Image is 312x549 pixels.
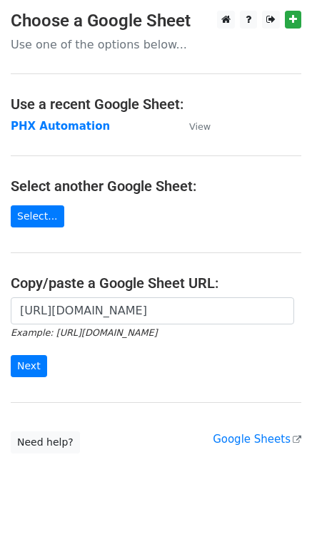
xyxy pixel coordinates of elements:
a: Select... [11,205,64,227]
small: Example: [URL][DOMAIN_NAME] [11,327,157,338]
iframe: Chat Widget [241,481,312,549]
input: Paste your Google Sheet URL here [11,297,294,324]
p: Use one of the options below... [11,37,301,52]
h3: Choose a Google Sheet [11,11,301,31]
h4: Copy/paste a Google Sheet URL: [11,274,301,292]
input: Next [11,355,47,377]
a: Need help? [11,431,80,453]
small: View [189,121,211,132]
a: Google Sheets [213,433,301,446]
a: PHX Automation [11,120,110,133]
h4: Select another Google Sheet: [11,178,301,195]
h4: Use a recent Google Sheet: [11,96,301,113]
a: View [175,120,211,133]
